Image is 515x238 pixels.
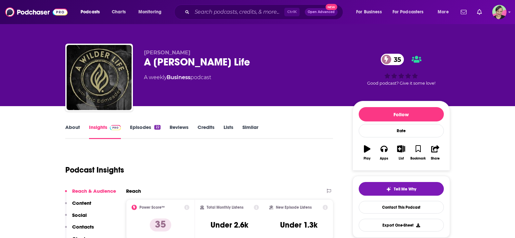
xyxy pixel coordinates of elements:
[492,5,507,19] button: Show profile menu
[356,7,382,17] span: For Business
[431,157,440,161] div: Share
[242,124,258,139] a: Similar
[284,8,300,16] span: Ctrl K
[458,7,469,18] a: Show notifications dropdown
[126,188,141,194] h2: Reach
[144,49,190,56] span: [PERSON_NAME]
[198,124,214,139] a: Credits
[359,182,444,196] button: tell me why sparkleTell Me Why
[326,4,337,10] span: New
[410,157,426,161] div: Bookmark
[154,125,160,130] div: 22
[138,7,161,17] span: Monitoring
[67,45,132,110] img: A Wilder Life
[359,124,444,137] div: Rate
[359,107,444,121] button: Follow
[110,125,121,130] img: Podchaser Pro
[65,124,80,139] a: About
[65,200,91,212] button: Content
[65,212,87,224] button: Social
[224,124,233,139] a: Lists
[89,124,121,139] a: InsightsPodchaser Pro
[308,10,335,14] span: Open Advanced
[144,74,211,81] div: A weekly podcast
[5,6,68,18] img: Podchaser - Follow, Share and Rate Podcasts
[352,7,390,17] button: open menu
[276,205,312,210] h2: New Episode Listens
[280,220,317,230] h3: Under 1.3k
[438,7,449,17] span: More
[381,54,404,65] a: 35
[387,54,404,65] span: 35
[359,219,444,231] button: Export One-Sheet
[305,8,338,16] button: Open AdvancedNew
[492,5,507,19] span: Logged in as LizDVictoryBelt
[207,205,243,210] h2: Total Monthly Listens
[388,7,433,17] button: open menu
[108,7,130,17] a: Charts
[192,7,284,17] input: Search podcasts, credits, & more...
[364,157,370,161] div: Play
[81,7,100,17] span: Podcasts
[433,7,457,17] button: open menu
[65,188,116,200] button: Reach & Audience
[112,7,126,17] span: Charts
[393,7,424,17] span: For Podcasters
[134,7,170,17] button: open menu
[380,157,388,161] div: Apps
[399,157,404,161] div: List
[386,187,391,192] img: tell me why sparkle
[72,212,87,218] p: Social
[65,224,94,236] button: Contacts
[72,224,94,230] p: Contacts
[76,7,108,17] button: open menu
[353,49,450,90] div: 35Good podcast? Give it some love!
[72,200,91,206] p: Content
[167,74,190,80] a: Business
[180,5,349,20] div: Search podcasts, credits, & more...
[139,205,165,210] h2: Power Score™
[394,187,416,192] span: Tell Me Why
[492,5,507,19] img: User Profile
[427,141,444,164] button: Share
[376,141,393,164] button: Apps
[72,188,116,194] p: Reach & Audience
[367,81,435,86] span: Good podcast? Give it some love!
[474,7,484,18] a: Show notifications dropdown
[211,220,248,230] h3: Under 2.6k
[150,218,171,231] p: 35
[393,141,409,164] button: List
[359,141,376,164] button: Play
[170,124,188,139] a: Reviews
[359,201,444,214] a: Contact This Podcast
[410,141,427,164] button: Bookmark
[130,124,160,139] a: Episodes22
[65,165,124,175] h1: Podcast Insights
